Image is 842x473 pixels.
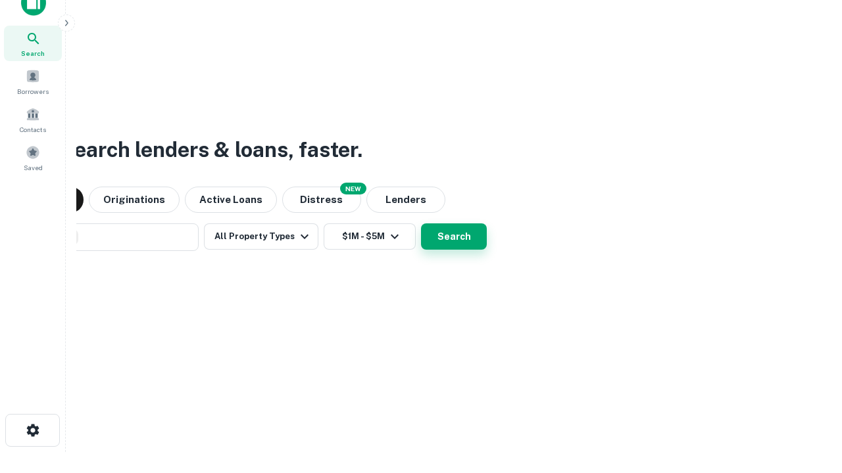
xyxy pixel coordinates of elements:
a: Borrowers [4,64,62,99]
div: NEW [340,183,366,194]
button: Search distressed loans with lien and other non-mortgage details. [282,187,361,213]
span: Search [21,48,45,58]
span: Saved [24,162,43,173]
a: Saved [4,140,62,175]
button: Active Loans [185,187,277,213]
span: Borrowers [17,86,49,97]
iframe: Chat Widget [776,368,842,431]
button: Originations [89,187,180,213]
a: Search [4,26,62,61]
button: $1M - $5M [324,223,416,250]
button: Search [421,223,487,250]
button: Lenders [366,187,445,213]
a: Contacts [4,102,62,137]
h3: Search lenders & loans, faster. [60,134,362,166]
span: Contacts [20,124,46,135]
button: All Property Types [204,223,318,250]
